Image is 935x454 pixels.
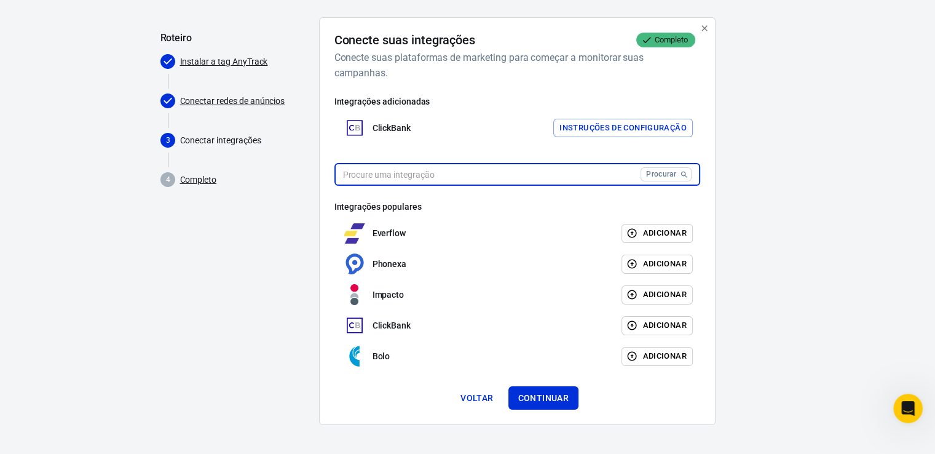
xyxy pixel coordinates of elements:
[160,32,192,44] font: Roteiro
[642,290,686,299] font: Adicionar
[373,351,390,361] font: Bolo
[180,173,217,186] a: Completo
[559,123,687,132] font: Instruções de configuração
[180,175,217,185] font: Completo
[373,123,411,133] font: ClickBank
[621,347,692,366] button: Adicionar
[642,228,686,237] font: Adicionar
[621,224,692,243] button: Adicionar
[373,259,407,269] font: Phonexa
[642,351,686,360] font: Adicionar
[344,223,365,244] img: Everflow
[165,136,170,145] text: 3
[180,95,285,108] a: Conectar redes de anúncios
[621,285,692,305] button: Adicionar
[180,96,285,106] font: Conectar redes de anúncios
[508,386,579,410] button: Continuar
[621,255,692,274] button: Adicionar
[518,393,569,403] font: Continuar
[456,386,498,410] button: Voltar
[460,393,493,403] font: Voltar
[373,321,411,330] font: ClickBank
[334,202,422,212] font: Integrações populares
[621,316,692,335] button: Adicionar
[373,290,404,300] font: Impacto
[180,55,268,68] a: Instalar a tag AnyTrack
[344,284,365,305] img: Impacto
[655,35,688,44] font: Completo
[553,119,693,138] button: Instruções de configuração
[641,167,692,181] button: Procurar
[334,33,476,47] font: Conecte suas integrações
[334,97,430,106] font: Integrações adicionadas
[334,163,636,186] input: Procure uma integração
[642,259,686,268] font: Adicionar
[180,57,268,66] font: Instalar a tag AnyTrack
[180,135,261,145] font: Conectar integrações
[344,253,365,274] img: Phonexa
[344,117,365,138] img: ClickBank
[334,52,644,79] font: Conecte suas plataformas de marketing para começar a monitorar suas campanhas.
[646,170,676,178] font: Procurar
[344,315,365,336] img: ClickBank
[373,228,406,238] font: Everflow
[893,394,923,423] iframe: Chat ao vivo do Intercom
[165,175,170,184] text: 4
[344,346,365,367] img: Bolo
[642,321,686,330] font: Adicionar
